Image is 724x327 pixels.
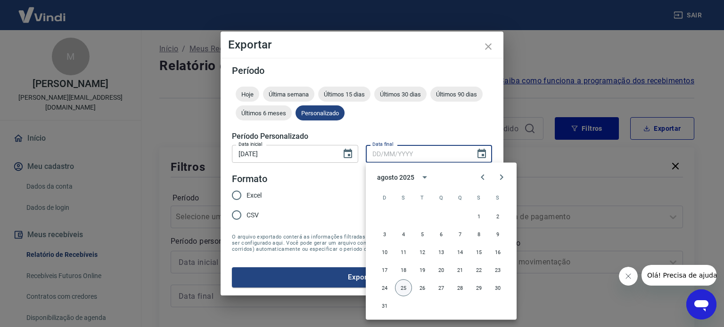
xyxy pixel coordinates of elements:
button: 20 [433,262,450,279]
button: 13 [433,244,450,261]
button: close [477,35,500,58]
span: segunda-feira [395,188,412,207]
button: Next month [492,168,511,187]
h5: Período [232,66,492,75]
span: sábado [489,188,506,207]
button: 16 [489,244,506,261]
iframe: Fechar mensagem [619,267,638,286]
button: 25 [395,279,412,296]
button: 12 [414,244,431,261]
button: 3 [376,226,393,243]
button: 5 [414,226,431,243]
span: quarta-feira [433,188,450,207]
button: 29 [470,279,487,296]
button: 11 [395,244,412,261]
legend: Formato [232,172,267,186]
div: Últimos 15 dias [318,87,370,102]
label: Data final [372,141,394,148]
span: domingo [376,188,393,207]
button: 15 [470,244,487,261]
button: calendar view is open, switch to year view [417,169,433,185]
div: Personalizado [296,105,345,120]
button: 22 [470,262,487,279]
button: 26 [414,279,431,296]
span: Últimos 15 dias [318,91,370,98]
span: O arquivo exportado conterá as informações filtradas na tela anterior com exceção do período que ... [232,234,492,252]
button: 31 [376,297,393,314]
button: 21 [452,262,469,279]
span: Hoje [236,91,259,98]
span: Olá! Precisa de ajuda? [6,7,79,14]
div: Últimos 30 dias [374,87,427,102]
span: Últimos 90 dias [430,91,483,98]
button: 9 [489,226,506,243]
button: 6 [433,226,450,243]
button: 17 [376,262,393,279]
button: 30 [489,279,506,296]
button: 14 [452,244,469,261]
button: 28 [452,279,469,296]
button: Previous month [473,168,492,187]
input: DD/MM/YYYY [232,145,335,162]
div: Últimos 6 meses [236,105,292,120]
span: CSV [247,210,259,220]
button: 1 [470,208,487,225]
label: Data inicial [239,141,263,148]
button: 24 [376,279,393,296]
button: 23 [489,262,506,279]
span: Últimos 30 dias [374,91,427,98]
div: Hoje [236,87,259,102]
span: Excel [247,191,262,200]
h4: Exportar [228,39,496,50]
button: 19 [414,262,431,279]
input: DD/MM/YYYY [366,145,469,162]
span: Personalizado [296,110,345,117]
button: 18 [395,262,412,279]
h5: Período Personalizado [232,132,492,141]
span: quinta-feira [452,188,469,207]
button: 2 [489,208,506,225]
button: 4 [395,226,412,243]
button: Exportar [232,267,492,287]
button: 10 [376,244,393,261]
iframe: Mensagem da empresa [642,265,716,286]
span: Últimos 6 meses [236,110,292,117]
button: Choose date [472,144,491,163]
span: sexta-feira [470,188,487,207]
button: 27 [433,279,450,296]
div: Últimos 90 dias [430,87,483,102]
button: 7 [452,226,469,243]
span: Última semana [263,91,314,98]
iframe: Botão para abrir a janela de mensagens [686,289,716,319]
button: 8 [470,226,487,243]
div: Última semana [263,87,314,102]
button: Choose date, selected date is 1 de ago de 2025 [338,144,357,163]
span: terça-feira [414,188,431,207]
div: agosto 2025 [377,172,414,182]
